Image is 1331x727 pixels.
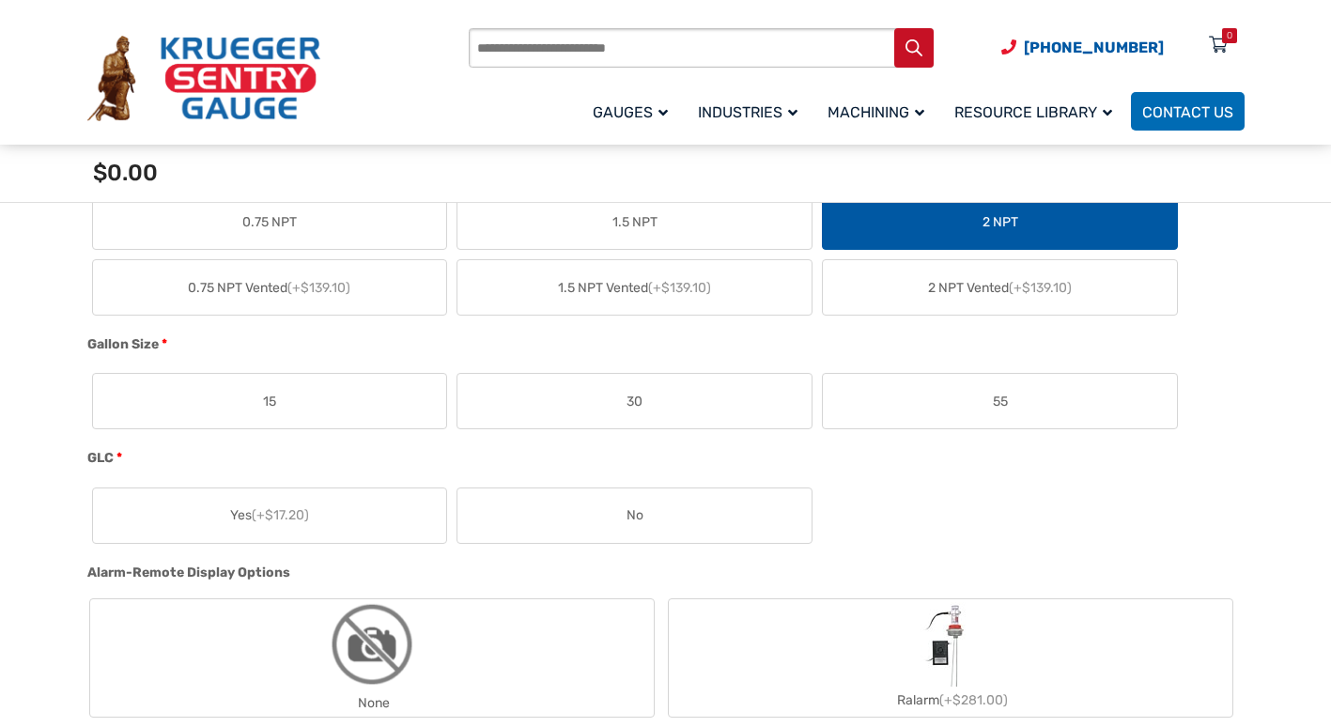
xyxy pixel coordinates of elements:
span: 55 [993,392,1008,411]
span: (+$17.20) [252,507,309,523]
img: Krueger Sentry Gauge [87,36,320,122]
span: Alarm-Remote Display Options [87,565,290,580]
span: (+$139.10) [648,280,711,296]
span: 0.75 NPT [242,212,297,232]
span: (+$281.00) [939,692,1008,708]
a: Industries [687,89,816,133]
span: 30 [627,392,642,411]
span: 2 NPT Vented [928,278,1072,298]
span: [PHONE_NUMBER] [1024,39,1164,56]
a: Phone Number (920) 434-8860 [1001,36,1164,59]
span: GLC [87,450,114,466]
a: Resource Library [943,89,1131,133]
a: Contact Us [1131,92,1245,131]
abbr: required [116,448,122,468]
span: (+$139.10) [287,280,350,296]
label: Ralarm [669,602,1232,714]
span: Machining [828,103,924,121]
a: Gauges [581,89,687,133]
span: (+$139.10) [1009,280,1072,296]
span: $0.00 [93,160,158,186]
abbr: required [162,334,167,354]
span: 1.5 NPT Vented [558,278,711,298]
div: 0 [1227,28,1232,43]
span: 2 NPT [983,212,1018,232]
span: Yes [230,505,309,525]
div: Ralarm [669,687,1232,714]
span: Gallon Size [87,336,159,352]
span: 1.5 NPT [612,212,658,232]
span: 15 [263,392,276,411]
a: Machining [816,89,943,133]
div: None [90,689,654,717]
span: Gauges [593,103,668,121]
span: Industries [698,103,797,121]
span: 0.75 NPT Vented [188,278,350,298]
span: Contact Us [1142,103,1233,121]
label: None [90,599,654,717]
span: No [627,505,643,525]
span: Resource Library [954,103,1112,121]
